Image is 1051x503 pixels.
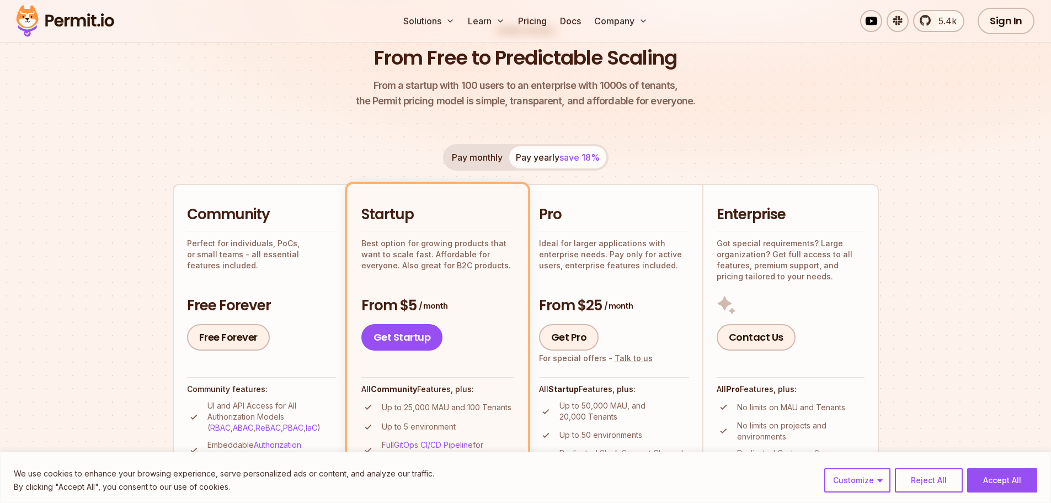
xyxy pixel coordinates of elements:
[207,400,336,433] p: UI and API Access for All Authorization Models ( , , , , )
[539,384,689,395] h4: All Features, plus:
[14,480,434,494] p: By clicking "Accept All", you consent to our use of cookies.
[556,10,585,32] a: Docs
[737,402,845,413] p: No limits on MAU and Tenants
[361,324,443,351] a: Get Startup
[726,384,740,394] strong: Pro
[539,353,653,364] div: For special offers -
[374,44,677,72] h1: From Free to Predictable Scaling
[539,296,689,316] h3: From $25
[187,205,336,225] h2: Community
[967,468,1037,493] button: Accept All
[895,468,963,493] button: Reject All
[207,440,301,460] a: Authorization Interfaces
[207,440,336,462] p: Embeddable (e.g., User Management)
[306,423,317,432] a: IaC
[382,421,456,432] p: Up to 5 environment
[361,384,514,395] h4: All Features, plus:
[824,468,890,493] button: Customize
[255,423,281,432] a: ReBAC
[382,440,514,462] p: Full for Automated Deployments
[361,296,514,316] h3: From $5
[187,296,336,316] h3: Free Forever
[717,324,796,351] a: Contact Us
[356,78,696,93] span: From a startup with 100 users to an enterprise with 1000s of tenants,
[514,10,551,32] a: Pricing
[445,146,509,168] button: Pay monthly
[399,10,459,32] button: Solutions
[548,384,579,394] strong: Startup
[187,324,270,351] a: Free Forever
[361,205,514,225] h2: Startup
[14,467,434,480] p: We use cookies to enhance your browsing experience, serve personalized ads or content, and analyz...
[615,353,653,363] a: Talk to us
[394,440,473,449] a: GitOps CI/CD Pipeline
[11,2,119,40] img: Permit logo
[717,384,865,395] h4: All Features, plus:
[539,238,689,271] p: Ideal for larger applications with enterprise needs. Pay only for active users, enterprise featur...
[361,238,514,271] p: Best option for growing products that want to scale fast. Affordable for everyone. Also great for...
[210,423,231,432] a: RBAC
[590,10,652,32] button: Company
[371,384,417,394] strong: Community
[559,400,689,422] p: Up to 50,000 MAU, and 20,000 Tenants
[559,448,689,481] p: Dedicated Slack Support Channel with Prioritized Email, Zoom, and Slack support
[233,423,253,432] a: ABAC
[419,300,447,311] span: / month
[356,78,696,109] p: the Permit pricing model is simple, transparent, and affordable for everyone.
[463,10,509,32] button: Learn
[913,10,964,32] a: 5.4k
[717,205,865,225] h2: Enterprise
[187,384,336,395] h4: Community features:
[978,8,1034,34] a: Sign In
[717,238,865,282] p: Got special requirements? Large organization? Get full access to all features, premium support, a...
[737,420,865,442] p: No limits on projects and environments
[539,324,599,351] a: Get Pro
[932,14,957,28] span: 5.4k
[539,205,689,225] h2: Pro
[187,238,336,271] p: Perfect for individuals, PoCs, or small teams - all essential features included.
[737,448,865,470] p: Dedicated Customer Success Representative
[559,430,642,441] p: Up to 50 environments
[382,402,511,413] p: Up to 25,000 MAU and 100 Tenants
[283,423,303,432] a: PBAC
[604,300,633,311] span: / month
